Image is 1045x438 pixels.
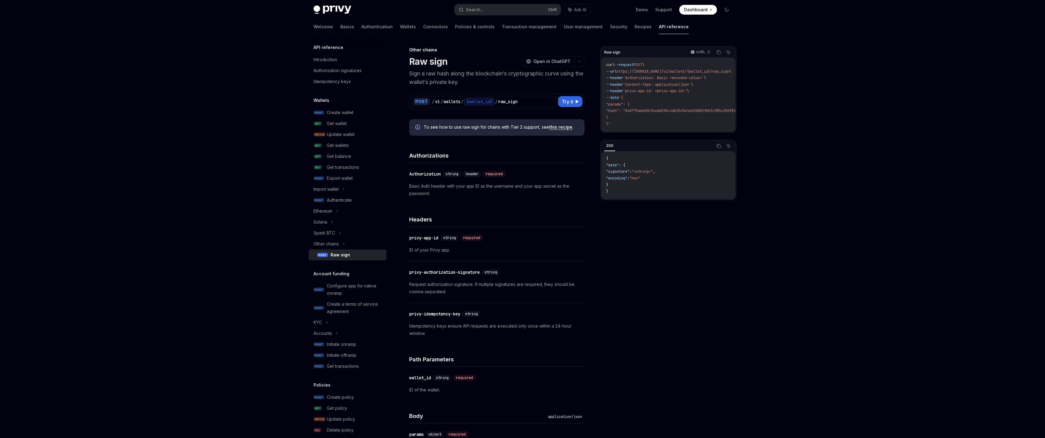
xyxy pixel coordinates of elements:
[327,109,353,116] div: Create wallet
[309,162,386,173] a: GETGet transactions
[313,395,324,400] span: POST
[687,47,713,57] button: cURL
[313,78,351,85] div: Idempotency keys
[313,381,331,389] h5: Policies
[327,394,354,401] div: Create policy
[436,375,449,380] span: string
[415,125,421,131] svg: Info
[606,121,610,126] span: }'
[400,19,416,34] a: Wallets
[606,95,619,100] span: --data
[634,62,642,67] span: POST
[635,19,652,34] a: Recipes
[562,98,573,105] span: Try it
[409,215,584,224] h4: Headers
[627,176,629,181] span: :
[309,414,386,425] a: PATCHUpdate policy
[653,169,655,174] span: ,
[546,414,584,420] div: application/json
[604,50,620,55] span: Raw sign
[679,5,717,15] a: Dashboard
[606,89,623,93] span: --header
[313,121,322,126] span: GET
[687,89,689,93] span: \
[606,69,617,74] span: --url
[409,56,447,67] h1: Raw sign
[309,299,386,317] a: POSTCreate a terms of service agreement
[606,163,619,168] span: "data"
[409,375,431,381] div: wallet_id
[313,342,324,347] span: POST
[623,82,691,87] span: 'Content-Type: application/json'
[444,99,461,105] div: wallets
[502,19,557,34] a: Transaction management
[659,19,689,34] a: API reference
[309,339,386,350] a: POSTInitiate onramp
[309,118,386,129] a: GETGet wallet
[313,176,324,181] span: POST
[313,186,339,193] div: Import wallet
[498,99,518,105] div: raw_sign
[409,269,480,275] div: privy-authorization-signature
[313,218,327,226] div: Solana
[409,235,438,241] div: privy-app-id
[606,169,629,174] span: "signature"
[655,7,672,13] a: Support
[424,124,578,130] span: To see how to use raw sign for chains with Tier 2 support, see .
[309,173,386,184] a: POSTExport wallet
[466,172,478,176] span: header
[606,189,608,194] span: }
[313,406,322,411] span: GET
[461,235,483,241] div: required
[435,99,440,105] div: v1
[409,69,584,86] p: Sign a raw hash along the blockchain’s cryptographic curve using the wallet’s private key.
[313,165,322,170] span: GET
[617,69,729,74] span: https://[DOMAIN_NAME]/v1/wallets/{wallet_id}/raw_sign
[331,251,350,259] div: Raw sign
[317,253,328,257] span: POST
[309,361,386,372] a: POSTGet transactions
[313,330,332,337] div: Accounts
[313,110,324,115] span: POST
[642,62,644,67] span: \
[446,431,468,437] div: required
[485,270,497,275] span: string
[327,282,383,297] div: Configure app for native onramp
[313,229,335,237] div: Spark BTC
[606,82,623,87] span: --header
[361,19,393,34] a: Authentication
[606,176,627,181] span: "encoding"
[636,7,648,13] a: Demo
[533,58,570,64] span: Open in ChatGPT
[327,142,349,149] div: Get wallets
[606,75,623,80] span: --header
[309,280,386,299] a: POSTConfigure app for native onramp
[313,19,333,34] a: Welcome
[564,4,591,15] button: Ask AI
[327,164,359,171] div: Get transactions
[327,196,352,204] div: Authenticate
[696,50,705,54] p: cURL
[429,432,441,437] span: object
[606,115,608,120] span: }
[574,7,586,13] span: Ask AI
[684,7,708,13] span: Dashboard
[725,142,732,150] button: Ask AI
[454,375,475,381] div: required
[409,151,584,160] h4: Authorizations
[615,62,634,67] span: --request
[443,235,456,240] span: string
[409,246,584,254] p: ID of your Privy app.
[409,322,584,337] p: Idempotency keys ensure API requests are executed only once within a 24-hour window.
[327,175,353,182] div: Export wallet
[623,89,687,93] span: 'privy-app-id: <privy-app-id>'
[309,107,386,118] a: POSTCreate wallet
[606,156,608,161] span: {
[327,153,351,160] div: Get balance
[454,4,561,15] button: Search...CtrlK
[409,171,441,177] div: Authorization
[729,69,731,74] span: \
[619,95,623,100] span: '{
[691,82,693,87] span: \
[522,56,574,67] button: Open in ChatGPT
